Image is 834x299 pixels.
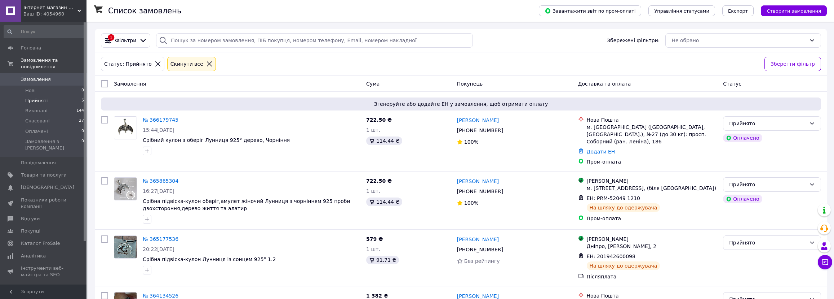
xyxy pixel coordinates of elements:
[464,258,500,264] span: Без рейтингу
[648,5,715,16] button: Управління статусами
[457,117,499,124] a: [PERSON_NAME]
[143,256,276,262] a: Срібна підвіска-кулон Лунниця із сонцем 925° 1.2
[754,8,827,13] a: Створити замовлення
[456,244,505,255] div: [PHONE_NUMBER]
[456,186,505,196] div: [PHONE_NUMBER]
[457,236,499,243] a: [PERSON_NAME]
[671,36,806,44] div: Не обрано
[818,255,832,269] button: Чат з покупцем
[366,256,399,264] div: 91.71 ₴
[366,293,388,299] span: 1 382 ₴
[587,185,718,192] div: м. [STREET_ADDRESS], (біля [GEOGRAPHIC_DATA])
[587,235,718,243] div: [PERSON_NAME]
[4,25,85,38] input: Пошук
[115,37,136,44] span: Фільтри
[457,178,499,185] a: [PERSON_NAME]
[587,243,718,250] div: Дніпро, [PERSON_NAME], 2
[21,228,40,234] span: Покупці
[25,118,50,124] span: Скасовані
[25,108,48,114] span: Виконані
[578,81,631,87] span: Доставка та оплата
[366,178,392,184] span: 722.50 ₴
[587,123,718,145] div: м. [GEOGRAPHIC_DATA] ([GEOGRAPHIC_DATA], [GEOGRAPHIC_DATA].), №27 (до 30 кг): просп. Соборний (ра...
[728,8,748,14] span: Експорт
[366,117,392,123] span: 722.50 ₴
[587,261,660,270] div: На шляху до одержувача
[723,134,762,142] div: Оплачено
[143,188,174,194] span: 16:27[DATE]
[587,253,635,259] span: ЕН: 201942600098
[366,246,380,252] span: 1 шт.
[143,246,174,252] span: 20:22[DATE]
[587,149,615,155] a: Додати ЕН
[114,117,137,139] img: Фото товару
[169,60,205,68] div: Cкинути все
[79,118,84,124] span: 27
[143,127,174,133] span: 15:44[DATE]
[21,240,60,247] span: Каталог ProSale
[21,253,46,259] span: Аналітика
[114,178,137,200] img: Фото товару
[464,200,479,206] span: 100%
[76,108,84,114] span: 144
[587,195,640,201] span: ЕН: PRM-52049 1210
[21,284,67,297] span: Управління сайтом
[366,136,402,145] div: 114.44 ₴
[21,160,56,166] span: Повідомлення
[729,181,806,188] div: Прийнято
[457,81,483,87] span: Покупець
[587,203,660,212] div: На шляху до одержувача
[723,81,741,87] span: Статус
[21,172,67,178] span: Товари та послуги
[464,139,479,145] span: 100%
[143,117,178,123] a: № 366179745
[143,198,350,211] a: Срібна підвіска-кулон оберіг,амулет жіночий Лунниця з чорнінням 925 проби двохстороння,дерево жит...
[587,177,718,185] div: [PERSON_NAME]
[587,273,718,280] div: Післяплата
[81,97,84,104] span: 5
[607,37,660,44] span: Збережені фільтри:
[156,33,473,48] input: Пошук за номером замовлення, ПІБ покупця, номером телефону, Email, номером накладної
[539,5,641,16] button: Завантажити звіт по пром-оплаті
[764,57,821,71] button: Зберегти фільтр
[587,215,718,222] div: Пром-оплата
[654,8,709,14] span: Управління статусами
[366,81,380,87] span: Cума
[545,8,635,14] span: Завантажити звіт по пром-оплаті
[21,45,41,51] span: Головна
[25,128,48,135] span: Оплачені
[21,216,40,222] span: Відгуки
[587,158,718,165] div: Пром-оплата
[25,87,36,94] span: Нові
[366,236,383,242] span: 579 ₴
[81,87,84,94] span: 0
[21,197,67,210] span: Показники роботи компанії
[21,76,51,83] span: Замовлення
[723,195,762,203] div: Оплачено
[114,236,137,258] img: Фото товару
[366,127,380,133] span: 1 шт.
[143,293,178,299] a: № 364134526
[456,125,505,135] div: [PHONE_NUMBER]
[103,60,153,68] div: Статус: Прийнято
[21,57,86,70] span: Замовлення та повідомлення
[81,138,84,151] span: 0
[21,184,74,191] span: [DEMOGRAPHIC_DATA]
[108,6,181,15] h1: Список замовлень
[767,8,821,14] span: Створити замовлення
[729,239,806,247] div: Прийнято
[104,100,818,108] span: Згенеруйте або додайте ЕН у замовлення, щоб отримати оплату
[587,116,718,123] div: Нова Пошта
[366,188,380,194] span: 1 шт.
[143,137,290,143] a: Срібний кулон з оберіг Лунниця 925° дерево, Чорніння
[114,81,146,87] span: Замовлення
[21,265,67,278] span: Інструменти веб-майстра та SEO
[366,198,402,206] div: 114.44 ₴
[23,4,77,11] span: Інтернет магазин mars leather
[729,120,806,127] div: Прийнято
